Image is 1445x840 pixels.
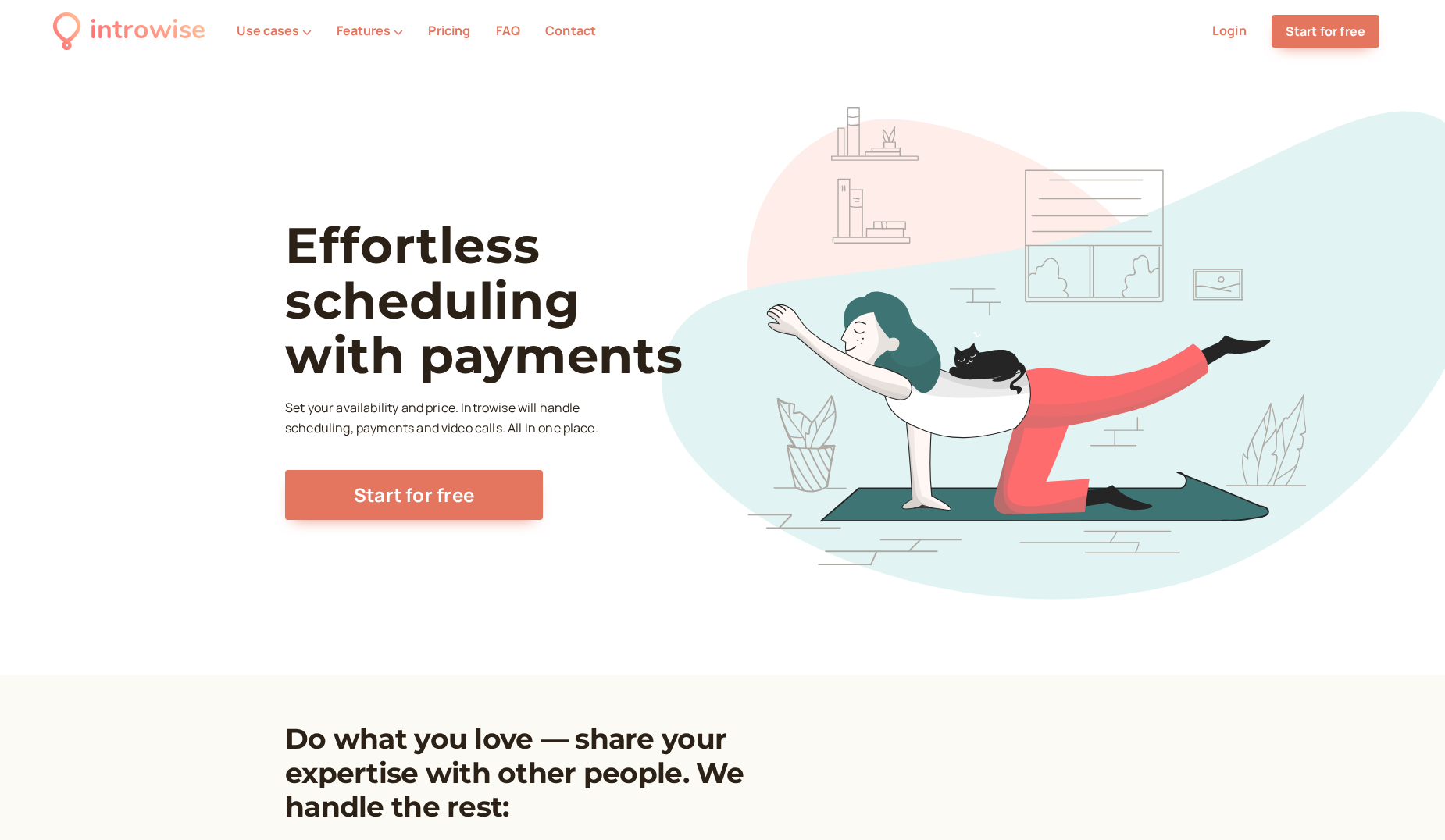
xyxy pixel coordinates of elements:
iframe: Chat Widget [1367,765,1445,840]
h2: Do what you love — share your expertise with other people. We handle the rest: [285,722,832,824]
p: Set your availability and price. Introwise will handle scheduling, payments and video calls. All ... [285,398,602,439]
h1: Effortless scheduling with payments [285,218,739,383]
a: introwise [53,9,205,52]
a: Start for free [285,470,543,520]
div: introwise [90,9,205,52]
button: Features [337,23,403,37]
a: Start for free [1272,15,1379,48]
a: Pricing [428,22,470,39]
button: Use cases [237,23,312,37]
a: Contact [545,22,596,39]
a: FAQ [496,22,520,39]
a: Login [1212,22,1247,39]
